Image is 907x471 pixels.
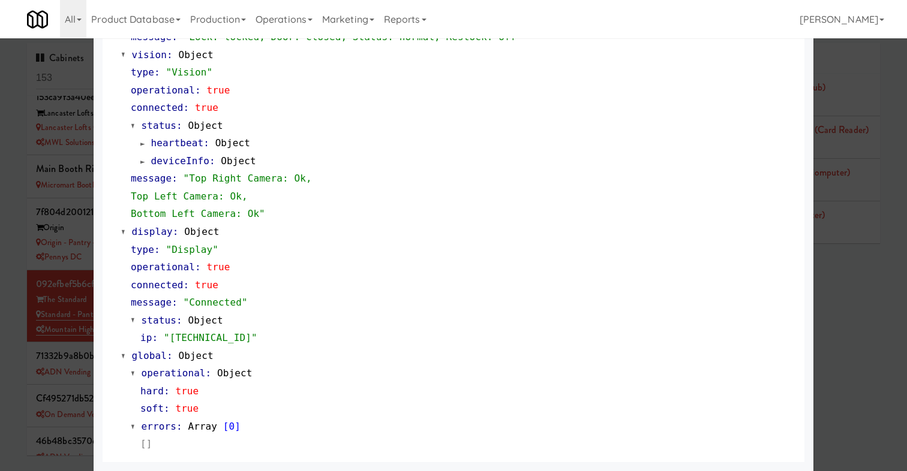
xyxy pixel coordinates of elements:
span: deviceInfo [151,155,209,167]
span: "Top Right Camera: Ok, Top Left Camera: Ok, Bottom Left Camera: Ok" [131,173,312,219]
span: Object [221,155,256,167]
span: "Connected" [184,297,248,308]
span: connected [131,279,184,291]
span: : [195,84,201,96]
span: type [131,244,154,255]
span: : [176,421,182,432]
span: Object [188,315,223,326]
span: [ [223,421,229,432]
span: : [203,137,209,149]
span: operational [131,261,195,273]
span: Array [188,421,217,432]
span: status [142,120,176,131]
span: true [175,385,199,397]
span: hard [140,385,164,397]
span: operational [131,84,195,96]
span: operational [142,367,206,379]
span: "Vision" [166,67,212,78]
span: : [172,173,178,184]
span: : [195,261,201,273]
span: heartbeat [151,137,204,149]
span: : [154,67,160,78]
span: global [132,350,167,361]
span: "[TECHNICAL_ID]" [164,332,257,343]
span: Object [188,120,223,131]
span: status [142,315,176,326]
span: message [131,297,172,308]
span: connected [131,102,184,113]
img: Micromart [27,9,48,30]
span: true [207,261,230,273]
span: Object [178,350,213,361]
span: : [176,315,182,326]
span: : [184,279,190,291]
span: : [152,332,158,343]
span: display [132,226,173,237]
span: : [173,226,179,237]
span: ip [140,332,152,343]
span: true [195,102,218,113]
span: message [131,173,172,184]
span: true [207,84,230,96]
span: : [209,155,215,167]
span: : [164,403,170,414]
span: type [131,67,154,78]
span: Object [217,367,252,379]
span: vision [132,49,167,61]
span: : [167,350,173,361]
span: : [176,120,182,131]
span: ] [235,421,241,432]
span: soft [140,403,164,414]
span: : [206,367,212,379]
span: "Display" [166,244,218,255]
span: Object [215,137,250,149]
span: Object [178,49,213,61]
span: : [164,385,170,397]
span: true [195,279,218,291]
span: Object [184,226,219,237]
span: : [172,297,178,308]
span: 0 [229,421,235,432]
span: : [167,49,173,61]
span: : [184,102,190,113]
span: : [154,244,160,255]
span: true [175,403,199,414]
span: errors [142,421,176,432]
